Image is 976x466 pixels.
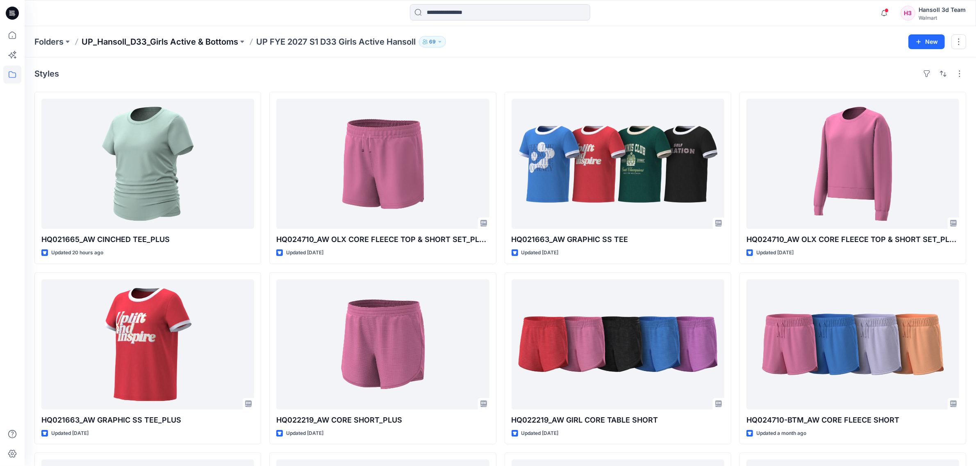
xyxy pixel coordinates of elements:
p: UP FYE 2027 S1 D33 Girls Active Hansoll [256,36,416,48]
p: Updated [DATE] [756,249,794,257]
p: Updated [DATE] [521,429,559,438]
p: HQ021663_AW GRAPHIC SS TEE_PLUS [41,414,254,426]
p: Updated [DATE] [521,249,559,257]
p: Updated a month ago [756,429,806,438]
a: HQ022219_AW GIRL CORE TABLE SHORT [512,279,724,409]
p: 69 [429,37,436,46]
p: HQ022219_AW CORE SHORT_PLUS [276,414,489,426]
p: HQ024710_AW OLX CORE FLEECE TOP & SHORT SET_PLUS [276,234,489,245]
a: HQ024710-BTM_AW CORE FLEECE SHORT [746,279,959,409]
p: HQ024710_AW OLX CORE FLEECE TOP & SHORT SET_PLUS [746,234,959,245]
p: HQ021665_AW CINCHED TEE_PLUS [41,234,254,245]
a: HQ021665_AW CINCHED TEE_PLUS [41,99,254,229]
button: New [908,34,945,49]
button: 69 [419,36,446,48]
p: HQ024710-BTM_AW CORE FLEECE SHORT [746,414,959,426]
a: Folders [34,36,64,48]
h4: Styles [34,69,59,79]
p: Updated [DATE] [286,429,323,438]
a: HQ021663_AW GRAPHIC SS TEE [512,99,724,229]
p: HQ021663_AW GRAPHIC SS TEE [512,234,724,245]
p: HQ022219_AW GIRL CORE TABLE SHORT [512,414,724,426]
p: Updated [DATE] [51,429,89,438]
a: HQ024710_AW OLX CORE FLEECE TOP & SHORT SET_PLUS [276,99,489,229]
a: HQ021663_AW GRAPHIC SS TEE_PLUS [41,279,254,409]
div: Hansoll 3d Team [919,5,966,15]
a: HQ024710_AW OLX CORE FLEECE TOP & SHORT SET_PLUS [746,99,959,229]
div: Walmart [919,15,966,21]
p: Updated [DATE] [286,249,323,257]
a: UP_Hansoll_D33_Girls Active & Bottoms [82,36,238,48]
p: Updated 20 hours ago [51,249,103,257]
a: HQ022219_AW CORE SHORT_PLUS [276,279,489,409]
div: H3 [901,6,915,20]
